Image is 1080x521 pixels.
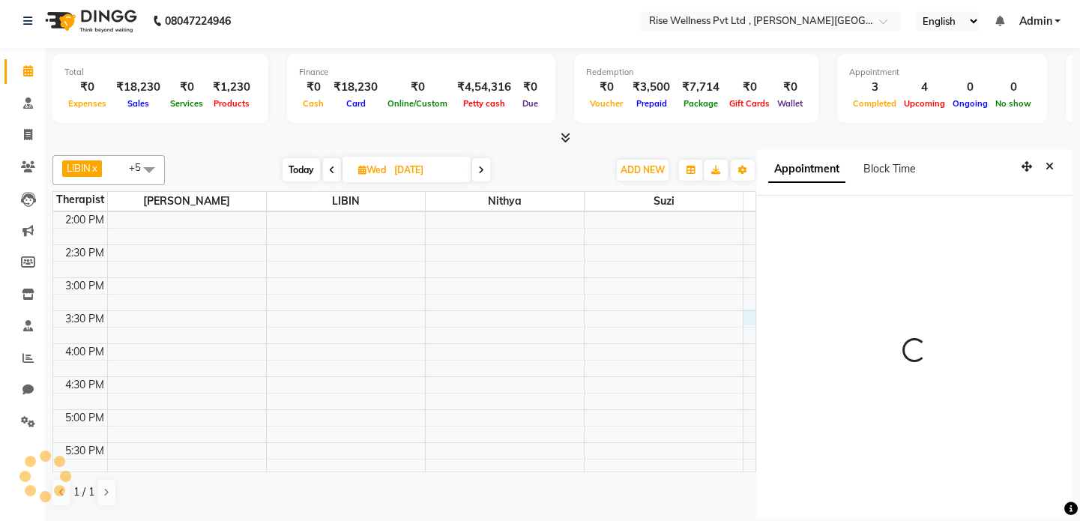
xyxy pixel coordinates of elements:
[517,79,543,96] div: ₹0
[633,98,671,109] span: Prepaid
[992,98,1035,109] span: No show
[166,79,207,96] div: ₹0
[949,79,992,96] div: 0
[586,66,806,79] div: Redemption
[863,162,916,175] span: Block Time
[343,98,369,109] span: Card
[849,79,900,96] div: 3
[992,79,1035,96] div: 0
[64,79,110,96] div: ₹0
[384,79,451,96] div: ₹0
[586,79,627,96] div: ₹0
[64,98,110,109] span: Expenses
[384,98,451,109] span: Online/Custom
[519,98,542,109] span: Due
[73,484,94,500] span: 1 / 1
[62,212,107,228] div: 2:00 PM
[773,98,806,109] span: Wallet
[108,192,266,211] span: [PERSON_NAME]
[299,79,328,96] div: ₹0
[299,98,328,109] span: Cash
[328,79,384,96] div: ₹18,230
[900,98,949,109] span: Upcoming
[459,98,509,109] span: Petty cash
[129,161,152,173] span: +5
[743,192,902,211] span: Ashwini
[267,192,425,211] span: LIBIN
[680,98,722,109] span: Package
[627,79,676,96] div: ₹3,500
[67,162,91,174] span: LIBIN
[725,98,773,109] span: Gift Cards
[849,66,1035,79] div: Appointment
[621,164,665,175] span: ADD NEW
[617,160,669,181] button: ADD NEW
[1039,155,1061,178] button: Close
[62,443,107,459] div: 5:30 PM
[768,156,845,183] span: Appointment
[1019,13,1052,29] span: Admin
[91,162,97,174] a: x
[210,98,253,109] span: Products
[62,410,107,426] div: 5:00 PM
[283,158,320,181] span: Today
[586,98,627,109] span: Voucher
[62,377,107,393] div: 4:30 PM
[900,79,949,96] div: 4
[451,79,517,96] div: ₹4,54,316
[62,311,107,327] div: 3:30 PM
[166,98,207,109] span: Services
[64,66,256,79] div: Total
[725,79,773,96] div: ₹0
[62,344,107,360] div: 4:00 PM
[676,79,725,96] div: ₹7,714
[426,192,584,211] span: nithya
[110,79,166,96] div: ₹18,230
[949,98,992,109] span: Ongoing
[207,79,256,96] div: ₹1,230
[390,159,465,181] input: 2025-09-03
[124,98,153,109] span: Sales
[299,66,543,79] div: Finance
[62,245,107,261] div: 2:30 PM
[585,192,743,211] span: suzi
[62,278,107,294] div: 3:00 PM
[773,79,806,96] div: ₹0
[53,192,107,208] div: Therapist
[849,98,900,109] span: Completed
[355,164,390,175] span: Wed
